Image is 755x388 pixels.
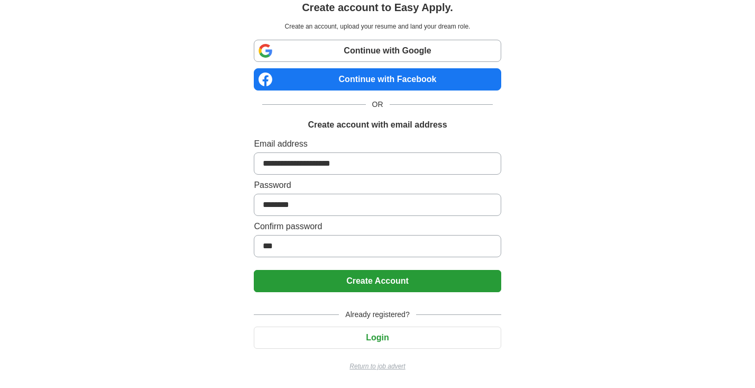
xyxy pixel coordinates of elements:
span: Already registered? [339,309,416,320]
a: Return to job advert [254,362,501,371]
button: Create Account [254,270,501,292]
a: Continue with Google [254,40,501,62]
label: Confirm password [254,220,501,233]
a: Login [254,333,501,342]
p: Create an account, upload your resume and land your dream role. [256,22,499,31]
a: Continue with Facebook [254,68,501,91]
label: Email address [254,138,501,150]
button: Login [254,327,501,349]
h1: Create account with email address [308,119,447,131]
span: OR [366,99,390,110]
label: Password [254,179,501,192]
